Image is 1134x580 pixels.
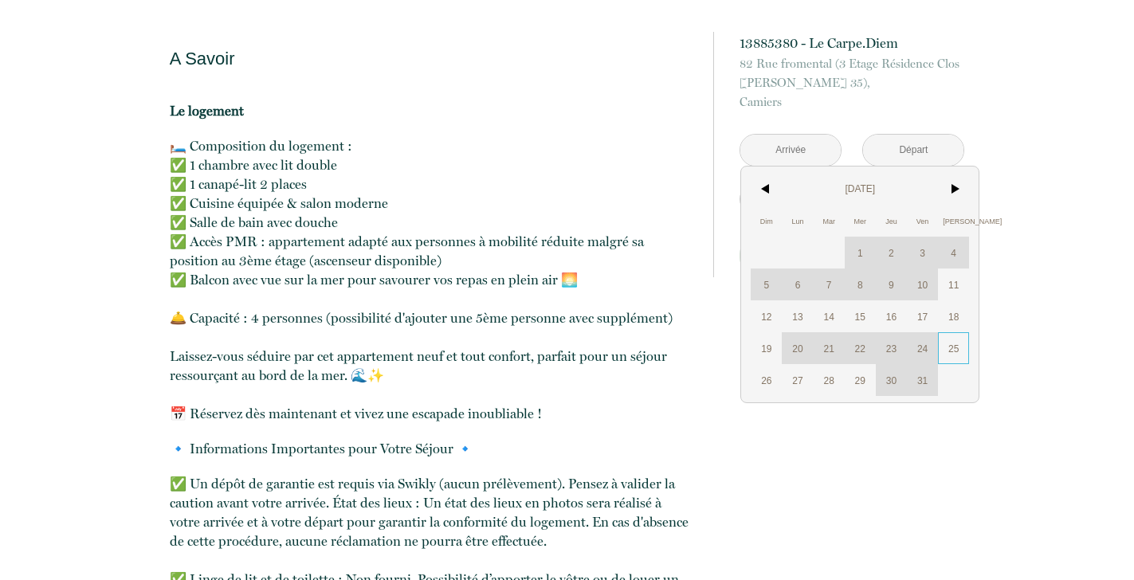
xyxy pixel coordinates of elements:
[938,205,969,237] span: [PERSON_NAME]
[814,364,845,396] span: 28
[740,54,964,112] p: Camiers
[863,135,963,166] input: Départ
[751,332,782,364] span: 19
[938,173,969,205] span: >
[814,300,845,332] span: 14
[740,234,964,277] button: Réserver
[170,439,693,458] p: 🔹 Informations Importantes pour Votre Séjour 🔹
[782,300,813,332] span: 13
[876,205,907,237] span: Jeu
[814,205,845,237] span: Mar
[782,173,938,205] span: [DATE]
[782,205,813,237] span: Lun
[170,138,673,421] span: 🛏️ Composition du logement : ✅ 1 chambre avec lit double ✅ 1 canapé-lit 2 places ✅ Cuisine équipé...
[170,48,693,69] p: A Savoir
[740,54,964,92] span: 82 Rue fromental (3 Etage Résidence Clos [PERSON_NAME] 35),
[740,32,964,54] p: 13885380 - Le Carpe.Diem
[751,205,782,237] span: Dim
[938,300,969,332] span: 18
[751,173,782,205] span: <
[938,268,969,300] span: 11
[740,135,841,166] input: Arrivée
[845,205,876,237] span: Mer
[907,300,938,332] span: 17
[876,300,907,332] span: 16
[845,364,876,396] span: 29
[907,205,938,237] span: Ven
[751,364,782,396] span: 26
[782,364,813,396] span: 27
[170,103,244,119] strong: Le logement
[751,300,782,332] span: 12
[845,300,876,332] span: 15
[938,332,969,364] span: 25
